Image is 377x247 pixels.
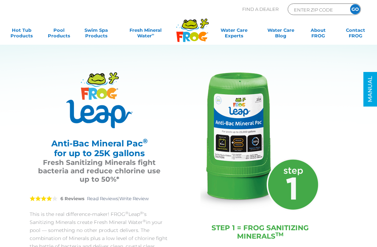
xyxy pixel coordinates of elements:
sup: ® [140,211,143,215]
input: GO [350,4,360,14]
a: Read Reviews [87,196,118,201]
img: Product Logo [66,72,133,128]
sup: ® [143,137,148,145]
a: Swim SpaProducts [82,27,111,41]
strong: 6 Reviews [60,196,84,201]
h3: Fresh Sanitizing Minerals fight bacteria and reduce chlorine use up to 50%* [37,158,162,183]
a: Water CareExperts [210,27,258,41]
p: Find A Dealer [242,3,279,15]
h2: Anti-Bac Mineral Pac for up to 25K gallons [37,139,162,158]
span: 4 [30,196,52,201]
a: Write Review [119,196,149,201]
sup: TM [275,231,283,238]
a: PoolProducts [44,27,73,41]
input: Zip Code Form [293,6,340,14]
a: MANUAL [363,72,377,107]
a: ContactFROG [341,27,370,41]
sup: ∞ [152,32,154,36]
div: | [30,188,169,210]
a: Fresh MineralWater∞ [119,27,172,41]
h4: STEP 1 = FROG SANITIZING MINERALS [205,224,316,240]
a: Hot TubProducts [7,27,36,41]
sup: ® [143,219,146,223]
a: Water CareBlog [266,27,295,41]
sup: ® [125,211,128,215]
a: AboutFROG [304,27,333,41]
